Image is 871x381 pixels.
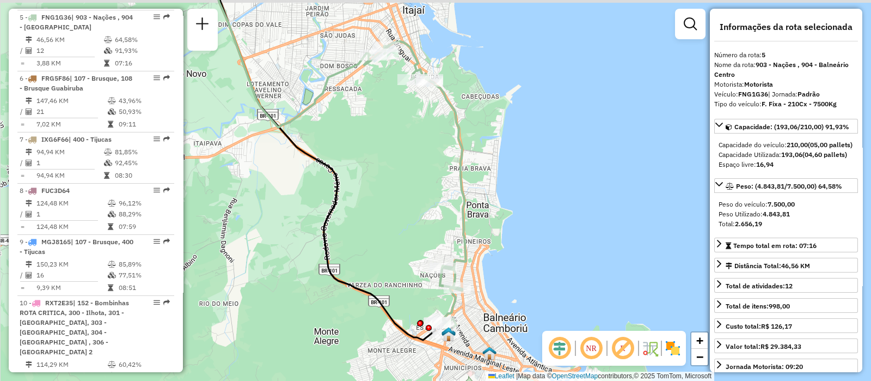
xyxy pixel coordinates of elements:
[20,282,25,293] td: =
[781,150,802,159] strong: 193,06
[36,209,107,220] td: 1
[41,238,71,246] span: MGJ8165
[696,334,703,347] span: +
[36,34,103,45] td: 46,56 KM
[36,259,107,270] td: 150,23 KM
[20,13,133,31] span: 5 -
[714,278,858,293] a: Total de atividades:12
[108,211,116,217] i: % de utilização da cubagem
[118,119,170,130] td: 09:11
[719,209,854,219] div: Peso Utilizado:
[154,238,160,245] em: Opções
[108,200,116,207] i: % de utilização do peso
[802,150,847,159] strong: (04,60 pallets)
[20,186,70,195] span: 8 -
[714,338,858,353] a: Valor total:R$ 29.384,33
[41,135,69,143] span: IXG6F66
[20,74,132,92] span: | 107 - Brusque, 108 - Brusque Guabiruba
[20,135,112,143] span: 7 -
[104,60,109,66] i: Tempo total em rota
[104,172,109,179] i: Tempo total em rota
[36,147,103,158] td: 94,94 KM
[163,238,170,245] em: Rota exportada
[20,106,25,117] td: /
[726,282,793,290] span: Total de atividades:
[36,221,107,232] td: 124,48 KM
[736,182,842,190] span: Peso: (4.843,81/7.500,00) 64,58%
[714,60,858,80] div: Nome da rota:
[691,332,708,349] a: Zoom in
[108,223,113,230] i: Tempo total em rota
[36,282,107,293] td: 9,39 KM
[118,259,170,270] td: 85,89%
[108,121,113,128] i: Tempo total em rota
[26,108,32,115] i: Total de Atividades
[114,147,169,158] td: 81,85%
[578,335,604,361] span: Ocultar NR
[20,209,25,220] td: /
[744,80,773,88] strong: Motorista
[20,45,25,56] td: /
[36,198,107,209] td: 124,48 KM
[738,90,768,98] strong: FNG1G36
[26,37,32,43] i: Distância Total
[691,349,708,365] a: Zoom out
[719,219,854,229] div: Total:
[20,13,133,31] span: | 903 - Nações , 904 - [GEOGRAPHIC_DATA]
[118,106,170,117] td: 50,93%
[163,187,170,193] em: Rota exportada
[26,261,32,268] i: Distância Total
[719,200,795,208] span: Peso do veículo:
[154,75,160,81] em: Opções
[20,299,129,356] span: | 152 - Bombinhas ROTA CRITICA, 300 - Ilhota, 301 - [GEOGRAPHIC_DATA], 303 - [GEOGRAPHIC_DATA], 3...
[20,74,132,92] span: 6 -
[761,322,792,330] strong: R$ 126,17
[769,302,790,310] strong: 998,00
[26,200,32,207] i: Distância Total
[108,272,116,279] i: % de utilização da cubagem
[488,372,514,380] a: Leaflet
[726,362,803,372] div: Jornada Motorista: 09:20
[714,298,858,313] a: Total de itens:998,00
[726,261,810,271] div: Distância Total:
[785,282,793,290] strong: 12
[36,370,107,381] td: 19
[20,270,25,281] td: /
[26,98,32,104] i: Distância Total
[108,108,116,115] i: % de utilização da cubagem
[118,370,170,381] td: 58,32%
[808,141,852,149] strong: (05,00 pallets)
[714,99,858,109] div: Tipo do veículo:
[114,45,169,56] td: 91,93%
[760,342,801,350] strong: R$ 29.384,33
[118,359,170,370] td: 60,42%
[26,211,32,217] i: Total de Atividades
[719,140,854,150] div: Capacidade do veículo:
[714,119,858,134] a: Capacidade: (193,06/210,00) 91,93%
[20,158,25,168] td: /
[441,326,456,341] img: 702 UDC Light Balneario
[118,282,170,293] td: 08:51
[41,74,70,82] span: FRG5F86
[114,170,169,181] td: 08:30
[798,90,820,98] strong: Padrão
[726,342,801,352] div: Valor total:
[36,95,107,106] td: 147,46 KM
[768,200,795,208] strong: 7.500,00
[26,361,32,368] i: Distância Total
[154,14,160,20] em: Opções
[781,262,810,270] span: 46,56 KM
[679,13,701,35] a: Exibir filtros
[733,241,817,250] span: Tempo total em rota: 07:16
[547,335,573,361] span: Ocultar deslocamento
[163,14,170,20] em: Rota exportada
[664,340,682,357] img: Exibir/Ocultar setores
[610,335,636,361] span: Exibir rótulo
[20,58,25,69] td: =
[482,346,496,360] img: 711 UDC Light WCL Camboriu
[108,361,116,368] i: % de utilização do peso
[714,136,858,174] div: Capacidade: (193,06/210,00) 91,93%
[762,100,837,108] strong: F. Fixa - 210Cx - 7500Kg
[45,299,73,307] span: RXT2E35
[20,370,25,381] td: /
